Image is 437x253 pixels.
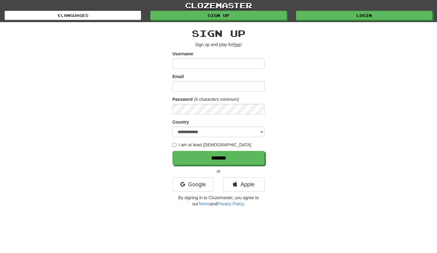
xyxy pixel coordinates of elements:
[172,143,176,147] input: I am at least [DEMOGRAPHIC_DATA]
[172,168,265,174] p: or
[172,51,193,57] label: Username
[198,201,210,206] a: Terms
[5,11,141,20] a: Languages
[233,42,241,47] u: free
[172,73,184,80] label: Email
[172,195,265,207] p: By signing in to Clozemaster, you agree to our and .
[172,142,251,148] label: I am at least [DEMOGRAPHIC_DATA]
[172,119,189,125] label: Country
[172,28,265,38] h2: Sign up
[296,11,432,20] a: Login
[150,11,287,20] a: Sign up
[194,97,239,102] em: (6 characters minimum)
[223,177,265,192] a: Apple
[217,201,244,206] a: Privacy Policy
[172,177,214,192] a: Google
[172,42,265,48] p: Sign up and play for !
[172,96,193,102] label: Password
